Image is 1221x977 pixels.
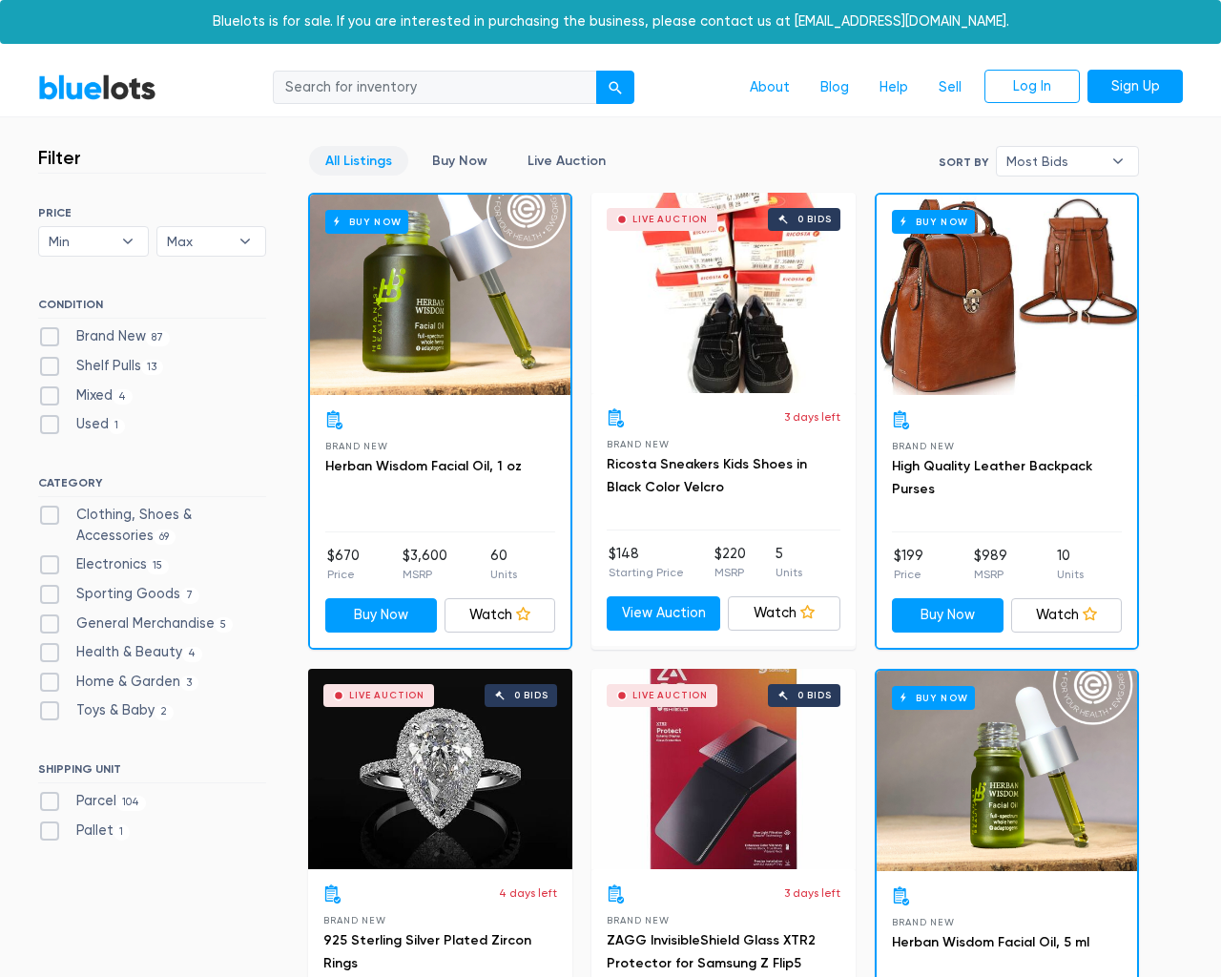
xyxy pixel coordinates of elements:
label: Home & Garden [38,672,198,693]
p: Units [776,564,802,581]
a: BlueLots [38,73,156,101]
label: Mixed [38,385,133,406]
a: Log In [984,70,1080,104]
a: Sell [923,70,977,106]
span: Brand New [607,915,669,925]
h6: Buy Now [892,686,975,710]
p: MSRP [974,566,1007,583]
p: 4 days left [499,884,557,902]
label: Sort By [939,154,988,171]
a: Buy Now [416,146,504,176]
a: Ricosta Sneakers Kids Shoes in Black Color Velcro [607,456,807,495]
input: Search for inventory [273,71,597,105]
p: Units [1057,566,1084,583]
a: Live Auction 0 bids [591,193,856,393]
span: 3 [180,676,198,691]
a: Live Auction [511,146,622,176]
label: Used [38,414,125,435]
span: 13 [141,360,163,375]
span: 4 [182,647,202,662]
li: $989 [974,546,1007,584]
a: High Quality Leather Backpack Purses [892,458,1092,497]
div: Live Auction [632,691,708,700]
label: Electronics [38,554,169,575]
h6: PRICE [38,206,266,219]
h6: Buy Now [325,210,408,234]
p: 3 days left [784,408,840,426]
h6: CONDITION [38,298,266,319]
p: Price [327,566,360,583]
p: MSRP [714,564,746,581]
span: 15 [147,559,169,574]
li: $199 [894,546,923,584]
a: ZAGG InvisibleShield Glass XTR2 Protector for Samsung Z Flip5 [607,932,816,971]
span: 1 [109,419,125,434]
a: Herban Wisdom Facial Oil, 1 oz [325,458,522,474]
div: Live Auction [632,215,708,224]
label: Sporting Goods [38,584,199,605]
span: Brand New [325,441,387,451]
span: 5 [215,617,233,633]
span: Brand New [892,441,954,451]
label: General Merchandise [38,613,233,634]
b: ▾ [1098,147,1138,176]
b: ▾ [225,227,265,256]
span: 104 [116,796,146,811]
label: Parcel [38,791,146,812]
b: ▾ [108,227,148,256]
p: Starting Price [609,564,684,581]
div: 0 bids [797,215,832,224]
a: About [735,70,805,106]
h6: CATEGORY [38,476,266,497]
span: 87 [146,331,170,346]
p: Price [894,566,923,583]
h6: Buy Now [892,210,975,234]
a: Buy Now [892,598,1004,633]
div: 0 bids [514,691,548,700]
a: Buy Now [310,195,570,395]
label: Shelf Pulls [38,356,163,377]
span: Most Bids [1006,147,1102,176]
li: $148 [609,544,684,582]
li: $3,600 [403,546,447,584]
li: $670 [327,546,360,584]
p: Units [490,566,517,583]
p: MSRP [403,566,447,583]
div: 0 bids [797,691,832,700]
li: 60 [490,546,517,584]
a: Buy Now [877,671,1137,871]
span: Brand New [607,439,669,449]
p: 3 days left [784,884,840,902]
a: Blog [805,70,864,106]
span: 69 [154,530,176,545]
label: Toys & Baby [38,700,174,721]
a: View Auction [607,596,720,631]
a: Sign Up [1087,70,1183,104]
a: Live Auction 0 bids [591,669,856,869]
a: 925 Sterling Silver Plated Zircon Rings [323,932,531,971]
div: Live Auction [349,691,424,700]
li: $220 [714,544,746,582]
a: Watch [1011,598,1123,633]
span: Brand New [323,915,385,925]
span: Min [49,227,112,256]
span: 1 [114,824,130,840]
a: Buy Now [877,195,1137,395]
span: Brand New [892,917,954,927]
label: Brand New [38,326,170,347]
a: Buy Now [325,598,437,633]
label: Pallet [38,821,130,842]
li: 5 [776,544,802,582]
span: Max [167,227,230,256]
h6: SHIPPING UNIT [38,762,266,783]
a: Watch [728,596,841,631]
li: 10 [1057,546,1084,584]
a: Live Auction 0 bids [308,669,572,869]
label: Health & Beauty [38,642,202,663]
a: Help [864,70,923,106]
a: Watch [445,598,556,633]
a: Herban Wisdom Facial Oil, 5 ml [892,934,1089,950]
h3: Filter [38,146,81,169]
span: 7 [180,588,199,603]
span: 2 [155,705,174,720]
